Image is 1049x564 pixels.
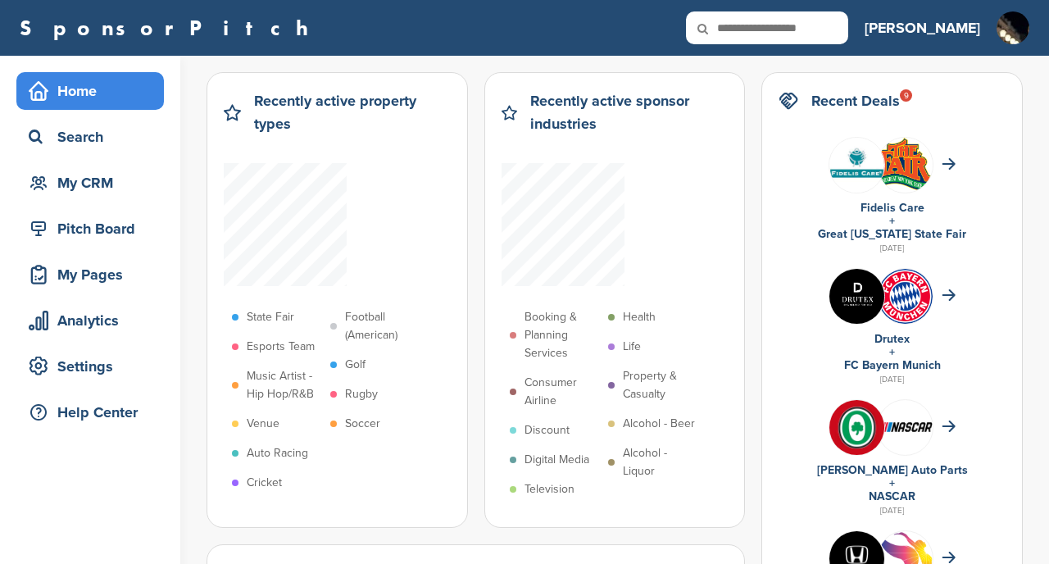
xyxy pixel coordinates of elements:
a: My CRM [16,164,164,202]
div: 9 [900,89,912,102]
a: Home [16,72,164,110]
div: Home [25,76,164,106]
div: Help Center [25,398,164,427]
img: Download [878,138,933,192]
p: Auto Racing [247,444,308,462]
div: My Pages [25,260,164,289]
div: Search [25,122,164,152]
p: Television [524,480,574,498]
a: NASCAR [869,489,915,503]
p: Alcohol - Liquor [623,444,698,480]
a: FC Bayern Munich [844,358,941,372]
p: State Fair [247,308,294,326]
img: Data [829,138,884,193]
p: Cricket [247,474,282,492]
h2: Recent Deals [811,89,900,112]
img: 7569886e 0a8b 4460 bc64 d028672dde70 [878,422,933,432]
div: Settings [25,352,164,381]
img: Images (4) [829,269,884,324]
p: Esports Team [247,338,315,356]
h2: Recently active property types [254,89,450,135]
p: Rugby [345,385,378,403]
div: [DATE] [779,372,1006,387]
a: Drutex [874,332,910,346]
img: Open uri20141112 64162 1l1jknv?1415809301 [878,269,933,324]
div: [DATE] [779,241,1006,256]
p: Consumer Airline [524,374,600,410]
p: Soccer [345,415,380,433]
div: Pitch Board [25,214,164,243]
a: + [889,214,895,228]
p: Discount [524,421,570,439]
a: Great [US_STATE] State Fair [818,227,966,241]
a: + [889,345,895,359]
p: Alcohol - Beer [623,415,695,433]
a: Fidelis Care [861,201,924,215]
h2: Recently active sponsor industries [530,89,729,135]
p: Booking & Planning Services [524,308,600,362]
a: [PERSON_NAME] [865,10,980,46]
a: Pitch Board [16,210,164,248]
p: Venue [247,415,279,433]
p: Health [623,308,656,326]
a: SponsorPitch [20,17,319,39]
a: Settings [16,348,164,385]
a: My Pages [16,256,164,293]
p: Football (American) [345,308,420,344]
a: Analytics [16,302,164,339]
a: Search [16,118,164,156]
div: My CRM [25,168,164,198]
img: V7vhzcmg 400x400 [829,400,884,455]
p: Golf [345,356,366,374]
h3: [PERSON_NAME] [865,16,980,39]
a: + [889,476,895,490]
p: Life [623,338,641,356]
a: Help Center [16,393,164,431]
p: Property & Casualty [623,367,698,403]
p: Music Artist - Hip Hop/R&B [247,367,322,403]
div: Analytics [25,306,164,335]
a: [PERSON_NAME] Auto Parts [817,463,968,477]
p: Digital Media [524,451,589,469]
div: [DATE] [779,503,1006,518]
